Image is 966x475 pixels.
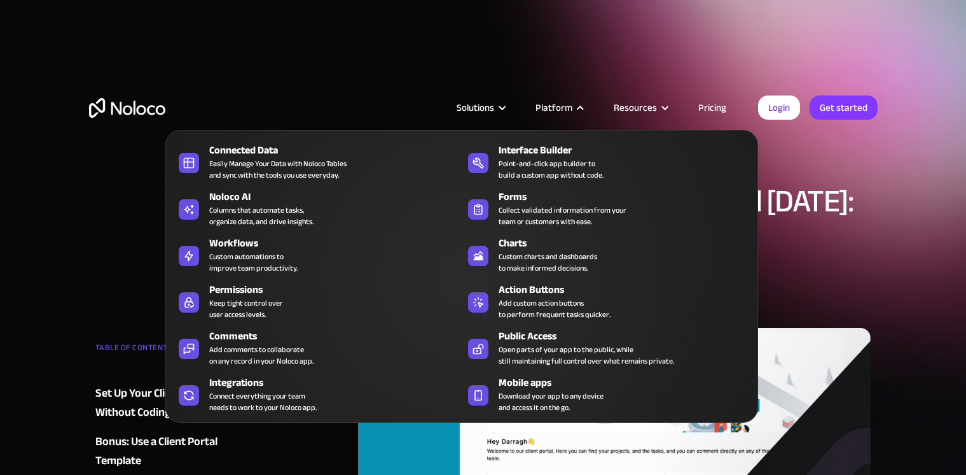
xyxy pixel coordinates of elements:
a: Bonus: Use a Client Portal Template [95,432,249,471]
div: Connected Data [209,143,467,158]
a: Interface BuilderPoint-and-click app builder tobuild a custom app without code. [462,140,751,183]
a: PermissionsKeep tight control overuser access levels. [172,280,462,323]
div: Mobile apps [499,375,757,390]
span: Download your app to any device and access it on the go. [499,390,604,413]
a: Set Up Your Client Portal Without Coding [95,384,249,422]
a: IntegrationsConnect everything your teamneeds to work to your Noloco app. [172,372,462,416]
div: Add comments to collaborate on any record in your Noloco app. [209,344,314,367]
a: Public AccessOpen parts of your app to the public, whilestill maintaining full control over what ... [462,326,751,369]
a: CommentsAdd comments to collaborateon any record in your Noloco app. [172,326,462,369]
div: Easily Manage Your Data with Noloco Tables and sync with the tools you use everyday. [209,158,347,181]
div: Forms [499,189,757,204]
a: home [89,98,165,118]
div: Action Buttons [499,282,757,297]
div: Point-and-click app builder to build a custom app without code. [499,158,604,181]
div: Charts [499,236,757,251]
a: Get started [810,96,878,120]
div: Custom charts and dashboards to make informed decisions. [499,251,597,274]
div: Resources [598,99,682,116]
a: ChartsCustom charts and dashboardsto make informed decisions. [462,233,751,276]
div: Public Access [499,329,757,344]
nav: Platform [165,112,758,423]
a: Connected DataEasily Manage Your Data with Noloco Tablesand sync with the tools you use everyday. [172,140,462,183]
div: TABLE OF CONTENT [95,338,249,364]
a: Action ButtonsAdd custom action buttonsto perform frequent tasks quicker. [462,280,751,323]
div: Columns that automate tasks, organize data, and drive insights. [209,204,314,227]
a: Pricing [682,99,742,116]
div: Permissions [209,282,467,297]
div: Noloco AI [209,189,467,204]
a: FormsCollect validated information from yourteam or customers with ease. [462,187,751,230]
div: Workflows [209,236,467,251]
div: Resources [614,99,657,116]
a: WorkflowsCustom automations toimprove team productivity. [172,233,462,276]
a: Noloco AIColumns that automate tasks,organize data, and drive insights. [172,187,462,230]
div: Add custom action buttons to perform frequent tasks quicker. [499,297,611,320]
div: Solutions [441,99,520,116]
div: Connect everything your team needs to work to your Noloco app. [209,390,317,413]
a: Mobile appsDownload your app to any deviceand access it on the go. [462,372,751,416]
div: Custom automations to improve team productivity. [209,251,298,274]
div: Platform [520,99,598,116]
div: Keep tight control over user access levels. [209,297,283,320]
div: Interface Builder [499,143,757,158]
div: Collect validated information from your team or customers with ease. [499,204,626,227]
div: Platform [535,99,572,116]
div: Comments [209,329,467,344]
div: Integrations [209,375,467,390]
a: Login [758,96,800,120]
div: Solutions [457,99,494,116]
div: Open parts of your app to the public, while still maintaining full control over what remains priv... [499,344,674,367]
